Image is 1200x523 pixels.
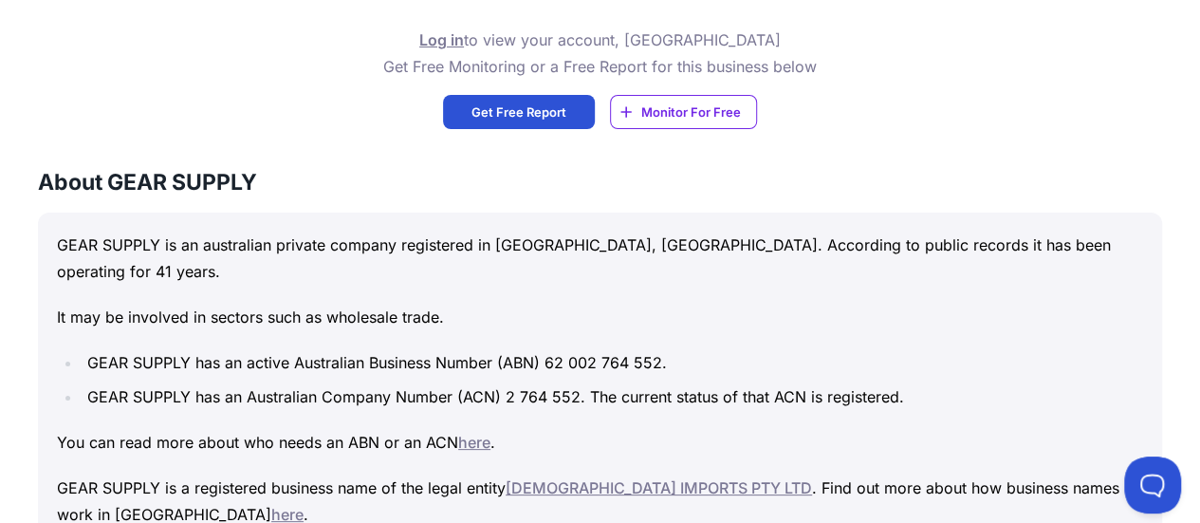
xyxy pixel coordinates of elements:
[57,304,1143,330] p: It may be involved in sectors such as wholesale trade.
[57,232,1143,285] p: GEAR SUPPLY is an australian private company registered in [GEOGRAPHIC_DATA], [GEOGRAPHIC_DATA]. ...
[82,383,1143,410] li: GEAR SUPPLY has an Australian Company Number (ACN) 2 764 552. The current status of that ACN is r...
[458,433,490,452] a: here
[641,103,741,121] span: Monitor For Free
[443,95,595,129] a: Get Free Report
[471,103,566,121] span: Get Free Report
[383,27,817,80] p: to view your account, [GEOGRAPHIC_DATA] Get Free Monitoring or a Free Report for this business below
[38,167,1162,197] h3: About GEAR SUPPLY
[82,349,1143,376] li: GEAR SUPPLY has an active Australian Business Number (ABN) 62 002 764 552.
[610,95,757,129] a: Monitor For Free
[506,478,812,497] a: [DEMOGRAPHIC_DATA] IMPORTS PTY LTD
[1124,457,1181,514] iframe: Toggle Customer Support
[57,429,1143,456] p: You can read more about who needs an ABN or an ACN .
[419,30,464,49] a: Log in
